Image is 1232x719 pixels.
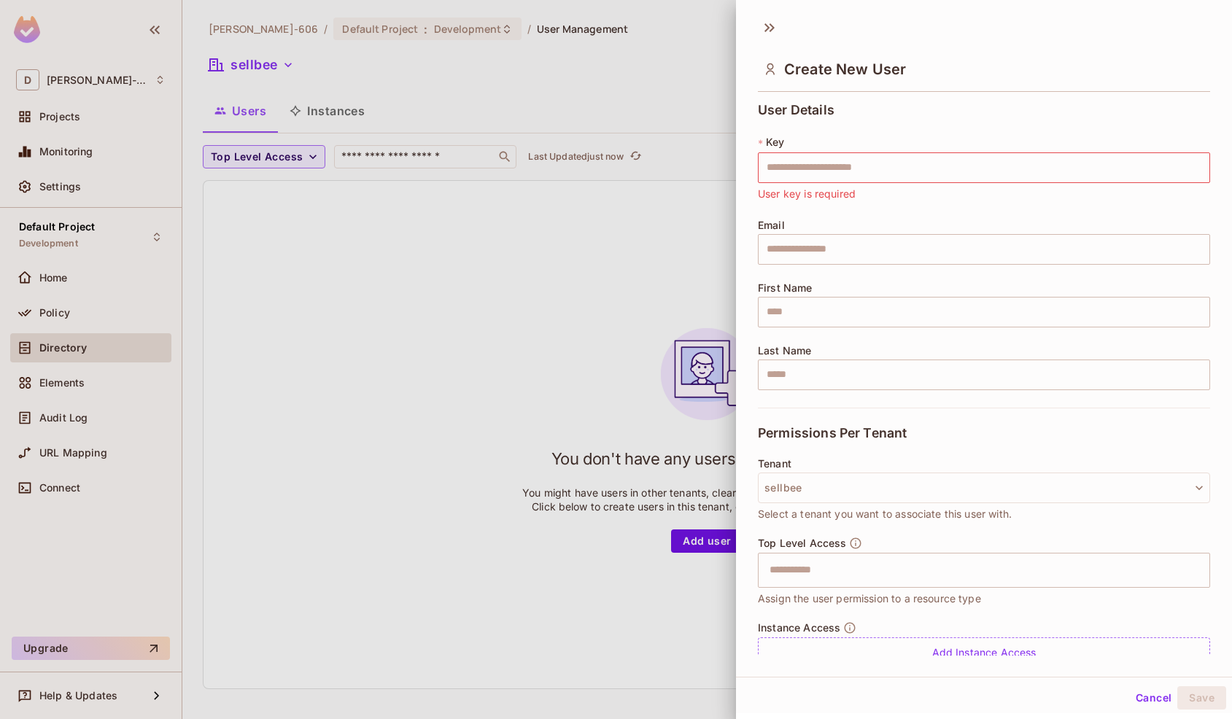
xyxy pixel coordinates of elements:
[758,426,907,440] span: Permissions Per Tenant
[1130,686,1177,710] button: Cancel
[758,282,813,294] span: First Name
[758,219,785,231] span: Email
[758,637,1210,669] div: Add Instance Access
[758,103,834,117] span: User Details
[758,473,1210,503] button: sellbee
[758,345,811,357] span: Last Name
[758,458,791,470] span: Tenant
[766,136,784,148] span: Key
[758,591,981,607] span: Assign the user permission to a resource type
[758,506,1012,522] span: Select a tenant you want to associate this user with.
[758,537,846,549] span: Top Level Access
[758,186,856,202] span: User key is required
[1177,686,1226,710] button: Save
[784,61,906,78] span: Create New User
[1202,568,1205,571] button: Open
[758,622,840,634] span: Instance Access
